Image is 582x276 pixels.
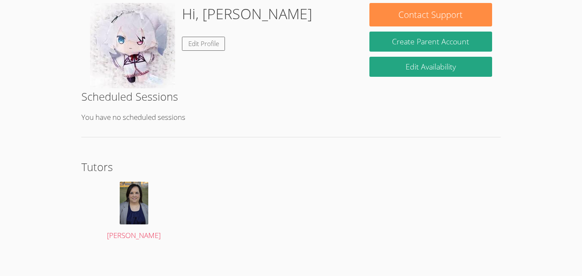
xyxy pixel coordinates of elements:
button: Contact Support [369,3,492,26]
a: Edit Availability [369,57,492,77]
button: Create Parent Account [369,32,492,52]
span: [PERSON_NAME] [107,230,161,240]
a: Edit Profile [182,37,225,51]
img: avatar.png [120,182,148,224]
h2: Tutors [81,159,501,175]
p: You have no scheduled sessions [81,111,501,124]
img: GIMME.jpeg [90,3,175,88]
a: [PERSON_NAME] [90,182,178,242]
h1: Hi, [PERSON_NAME] [182,3,312,25]
h2: Scheduled Sessions [81,88,501,105]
